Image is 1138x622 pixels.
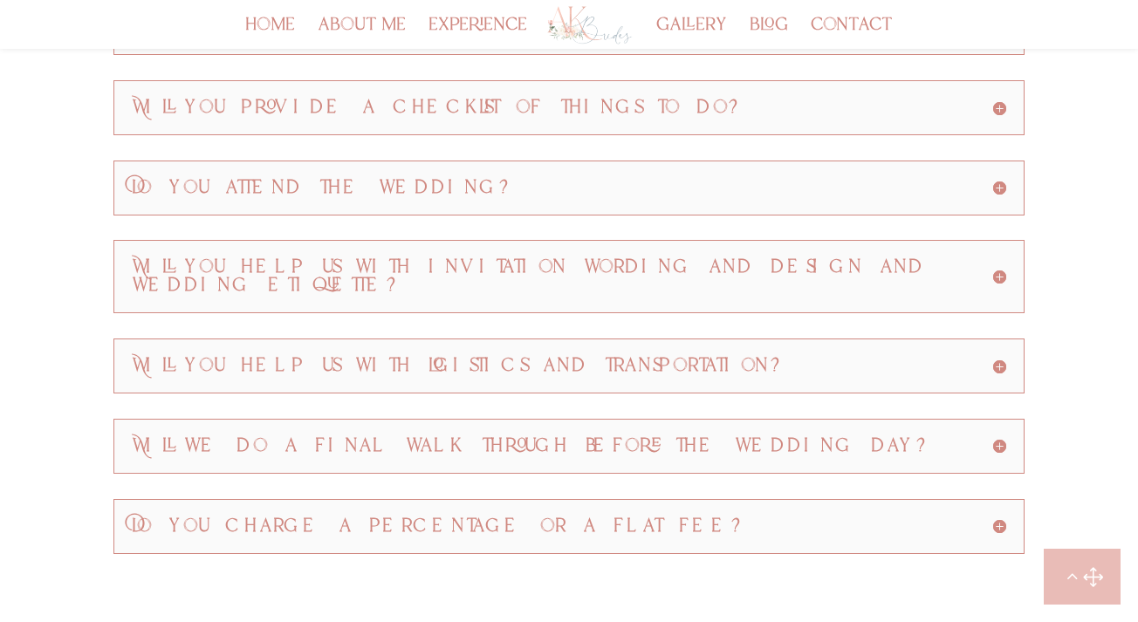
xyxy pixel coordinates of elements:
[318,19,406,49] a: about me
[132,258,1005,295] h5: Will you help us with invitation wording and design and wedding etiquette?
[546,4,634,46] img: Los Angeles Wedding Planner - AK Brides
[132,357,1005,375] h5: Will you help us with logistics and transportation?
[132,437,1005,455] h5: Will we do a final walk through before the wedding day?
[750,19,788,49] a: blog
[811,19,893,49] a: contact
[428,19,527,49] a: experience
[245,19,295,49] a: home
[132,517,1005,536] h5: Do you charge a percentage or a flat fee?
[656,19,727,49] a: gallery
[132,179,1005,197] h5: Do you attend the wedding?
[132,99,1005,117] h5: Will you provide a checklist of things to do?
